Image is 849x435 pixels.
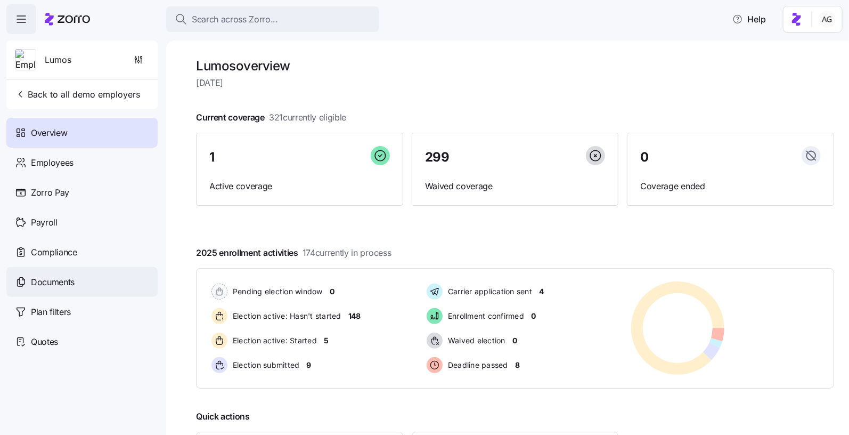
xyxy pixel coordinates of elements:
span: Payroll [31,216,58,229]
span: Help [732,13,766,26]
button: Search across Zorro... [166,6,379,32]
h1: Lumos overview [196,58,834,74]
span: 4 [539,286,544,297]
span: Quick actions [196,410,250,423]
a: Compliance [6,237,158,267]
a: Quotes [6,327,158,357]
span: Documents [31,276,75,289]
span: Overview [31,126,67,140]
span: 0 [330,286,334,297]
span: Compliance [31,246,77,259]
button: Back to all demo employers [11,84,144,105]
a: Employees [6,148,158,178]
span: 1 [209,151,215,164]
span: Deadline passed [445,360,508,370]
span: Election submitted [230,360,300,370]
span: Election active: Started [230,335,317,346]
span: 0 [531,311,536,321]
span: Plan filters [31,305,71,319]
span: Coverage ended [640,180,821,193]
span: 8 [515,360,520,370]
span: Back to all demo employers [15,88,140,101]
span: Lumos [45,53,71,67]
span: 0 [512,335,517,346]
a: Zorro Pay [6,178,158,207]
a: Documents [6,267,158,297]
span: [DATE] [196,76,834,90]
span: Election active: Hasn't started [230,311,341,321]
a: Plan filters [6,297,158,327]
span: Enrollment confirmed [445,311,524,321]
span: 2025 enrollment activities [196,246,391,260]
span: 321 currently eligible [269,111,346,124]
img: 5fc55c57e0610270ad857448bea2f2d5 [819,11,836,28]
span: 148 [348,311,361,321]
span: 9 [307,360,312,370]
img: Employer logo [15,50,36,71]
span: Employees [31,156,74,170]
a: Payroll [6,207,158,237]
span: Quotes [31,335,58,349]
button: Help [724,9,774,30]
span: 5 [324,335,329,346]
span: 299 [425,151,450,164]
span: 174 currently in process [303,246,391,260]
span: Waived election [445,335,505,346]
span: Active coverage [209,180,390,193]
a: Overview [6,118,158,148]
span: Pending election window [230,286,323,297]
span: Search across Zorro... [192,13,278,26]
span: Carrier application sent [445,286,532,297]
span: Current coverage [196,111,346,124]
span: 0 [640,151,649,164]
span: Waived coverage [425,180,606,193]
span: Zorro Pay [31,186,69,199]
